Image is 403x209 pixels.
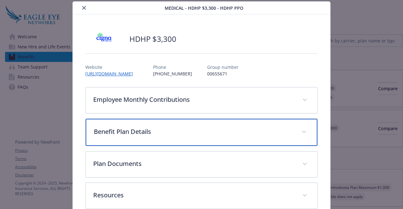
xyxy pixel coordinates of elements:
[80,4,88,12] button: close
[93,190,294,200] p: Resources
[165,5,243,11] span: Medical - HDHP $3,300 - HDHP PPO
[207,70,239,77] p: 00655671
[86,151,317,177] div: Plan Documents
[153,64,192,70] p: Phone
[86,183,317,209] div: Resources
[85,64,138,70] p: Website
[94,127,294,136] p: Benefit Plan Details
[207,64,239,70] p: Group number
[85,71,138,77] a: [URL][DOMAIN_NAME]
[93,95,294,104] p: Employee Monthly Contributions
[93,159,294,168] p: Plan Documents
[85,30,123,48] img: CIGNA
[86,119,317,146] div: Benefit Plan Details
[129,34,176,44] h2: HDHP $3,300
[86,87,317,113] div: Employee Monthly Contributions
[153,70,192,77] p: [PHONE_NUMBER]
